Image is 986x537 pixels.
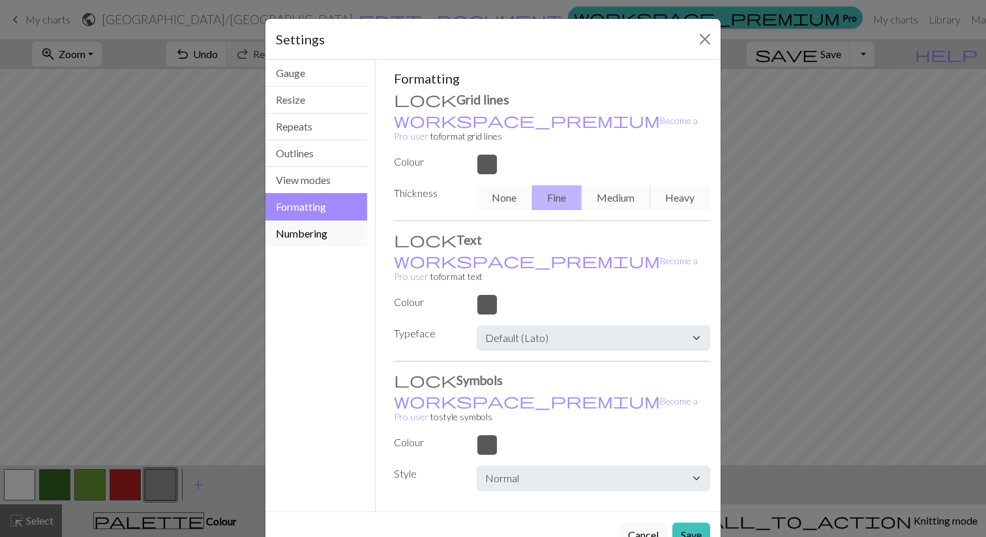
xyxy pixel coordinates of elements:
[386,326,469,345] label: Typeface
[394,255,698,282] small: to format text
[394,395,698,422] a: Become a Pro user
[265,193,367,221] button: Formatting
[386,435,469,450] label: Colour
[394,255,698,282] a: Become a Pro user
[394,111,660,129] span: workspace_premium
[394,115,698,142] a: Become a Pro user
[265,140,367,167] button: Outlines
[386,294,469,310] label: Colour
[394,232,711,247] h3: Text
[394,391,660,410] span: workspace_premium
[394,91,711,107] h3: Grid lines
[265,60,367,87] button: Gauge
[276,29,325,49] h5: Settings
[394,372,711,388] h3: Symbols
[386,466,469,485] label: Style
[386,185,469,205] label: Thickness
[265,114,367,140] button: Repeats
[394,70,711,86] h5: Formatting
[695,29,715,50] button: Close
[394,251,660,269] span: workspace_premium
[386,154,469,170] label: Colour
[394,115,698,142] small: to format grid lines
[265,87,367,114] button: Resize
[394,395,698,422] small: to style symbols
[265,221,367,247] button: Numbering
[265,167,367,194] button: View modes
